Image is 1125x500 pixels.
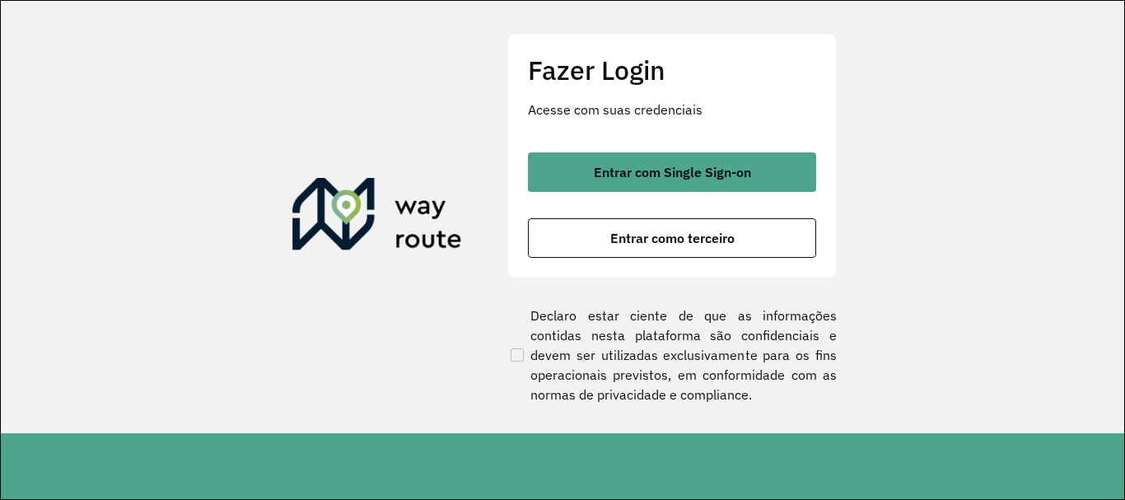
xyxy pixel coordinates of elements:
label: Declaro estar ciente de que as informações contidas nesta plataforma são confidenciais e devem se... [507,306,837,404]
img: Roteirizador AmbevTech [292,178,462,257]
p: Acesse com suas credenciais [528,100,816,119]
h2: Fazer Login [528,54,816,86]
button: button [528,218,816,258]
button: button [528,152,816,192]
span: Entrar como terceiro [610,231,735,245]
span: Entrar com Single Sign-on [594,166,751,179]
